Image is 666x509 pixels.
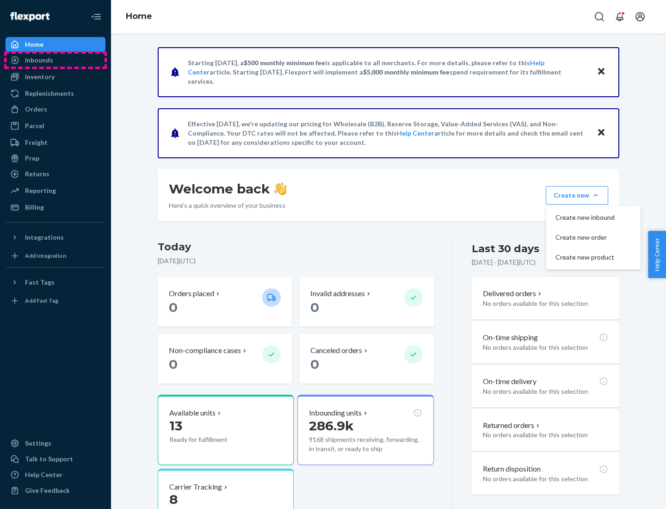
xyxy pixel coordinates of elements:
[6,118,105,133] a: Parcel
[483,288,543,299] button: Delivered orders
[25,138,48,147] div: Freight
[472,258,536,267] p: [DATE] - [DATE] ( UTC )
[6,483,105,498] button: Give Feedback
[6,53,105,68] a: Inbounds
[169,418,182,434] span: 13
[25,72,55,81] div: Inventory
[188,58,588,86] p: Starting [DATE], a is applicable to all merchants. For more details, please refer to this article...
[363,68,450,76] span: $5,000 monthly minimum fee
[6,275,105,290] button: Fast Tags
[483,332,538,343] p: On-time shipping
[310,345,362,356] p: Canceled orders
[169,482,222,492] p: Carrier Tracking
[6,200,105,215] a: Billing
[483,430,608,440] p: No orders available for this selection
[310,299,319,315] span: 0
[6,86,105,101] a: Replenishments
[631,7,649,26] button: Open account menu
[297,395,433,465] button: Inbounding units286.9k9168 shipments receiving, forwarding, in transit, or ready to ship
[25,454,73,464] div: Talk to Support
[25,89,74,98] div: Replenishments
[595,126,607,140] button: Close
[483,376,536,387] p: On-time delivery
[169,288,214,299] p: Orders placed
[158,256,434,266] p: [DATE] ( UTC )
[87,7,105,26] button: Close Navigation
[6,102,105,117] a: Orders
[548,208,639,228] button: Create new inbound
[610,7,629,26] button: Open notifications
[118,3,160,30] ol: breadcrumbs
[25,278,55,287] div: Fast Tags
[274,182,287,195] img: hand-wave emoji
[169,201,287,210] p: Here’s a quick overview of your business
[6,293,105,308] a: Add Fast Tag
[483,343,608,352] p: No orders available for this selection
[483,420,542,431] button: Returned orders
[6,467,105,482] a: Help Center
[169,491,178,507] span: 8
[483,387,608,396] p: No orders available for this selection
[6,37,105,52] a: Home
[169,180,287,197] h1: Welcome back
[309,408,362,418] p: Inbounding units
[548,248,639,267] button: Create new product
[548,228,639,248] button: Create new order
[309,418,354,434] span: 286.9k
[483,299,608,308] p: No orders available for this selection
[158,334,292,384] button: Non-compliance cases 0
[25,186,56,195] div: Reporting
[483,464,541,474] p: Return disposition
[10,12,49,21] img: Flexport logo
[6,230,105,245] button: Integrations
[25,169,49,179] div: Returns
[472,242,539,256] div: Last 30 days
[169,345,241,356] p: Non-compliance cases
[188,119,588,147] p: Effective [DATE], we're updating our pricing for Wholesale (B2B), Reserve Storage, Value-Added Se...
[309,435,422,453] p: 9168 shipments receiving, forwarding, in transit, or ready to ship
[25,154,39,163] div: Prep
[397,129,434,137] a: Help Center
[6,151,105,166] a: Prep
[25,233,64,242] div: Integrations
[310,356,319,372] span: 0
[6,167,105,181] a: Returns
[299,334,433,384] button: Canceled orders 0
[158,395,294,465] button: Available units13Ready for fulfillment
[169,435,255,444] p: Ready for fulfillment
[25,486,70,495] div: Give Feedback
[483,474,608,484] p: No orders available for this selection
[25,105,47,114] div: Orders
[25,121,44,130] div: Parcel
[6,135,105,150] a: Freight
[6,452,105,466] a: Talk to Support
[126,11,152,21] a: Home
[25,470,62,479] div: Help Center
[555,234,615,241] span: Create new order
[299,277,433,327] button: Invalid addresses 0
[25,297,58,304] div: Add Fast Tag
[6,69,105,84] a: Inventory
[6,248,105,263] a: Add Integration
[6,183,105,198] a: Reporting
[244,59,325,67] span: $500 monthly minimum fee
[555,254,615,261] span: Create new product
[25,56,53,65] div: Inbounds
[169,356,178,372] span: 0
[648,231,666,278] button: Help Center
[25,40,43,49] div: Home
[158,240,434,254] h3: Today
[158,277,292,327] button: Orders placed 0
[546,186,608,205] button: Create newCreate new inboundCreate new orderCreate new product
[25,252,66,260] div: Add Integration
[25,439,51,448] div: Settings
[310,288,365,299] p: Invalid addresses
[555,214,615,221] span: Create new inbound
[169,299,178,315] span: 0
[590,7,609,26] button: Open Search Box
[25,203,44,212] div: Billing
[169,408,216,418] p: Available units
